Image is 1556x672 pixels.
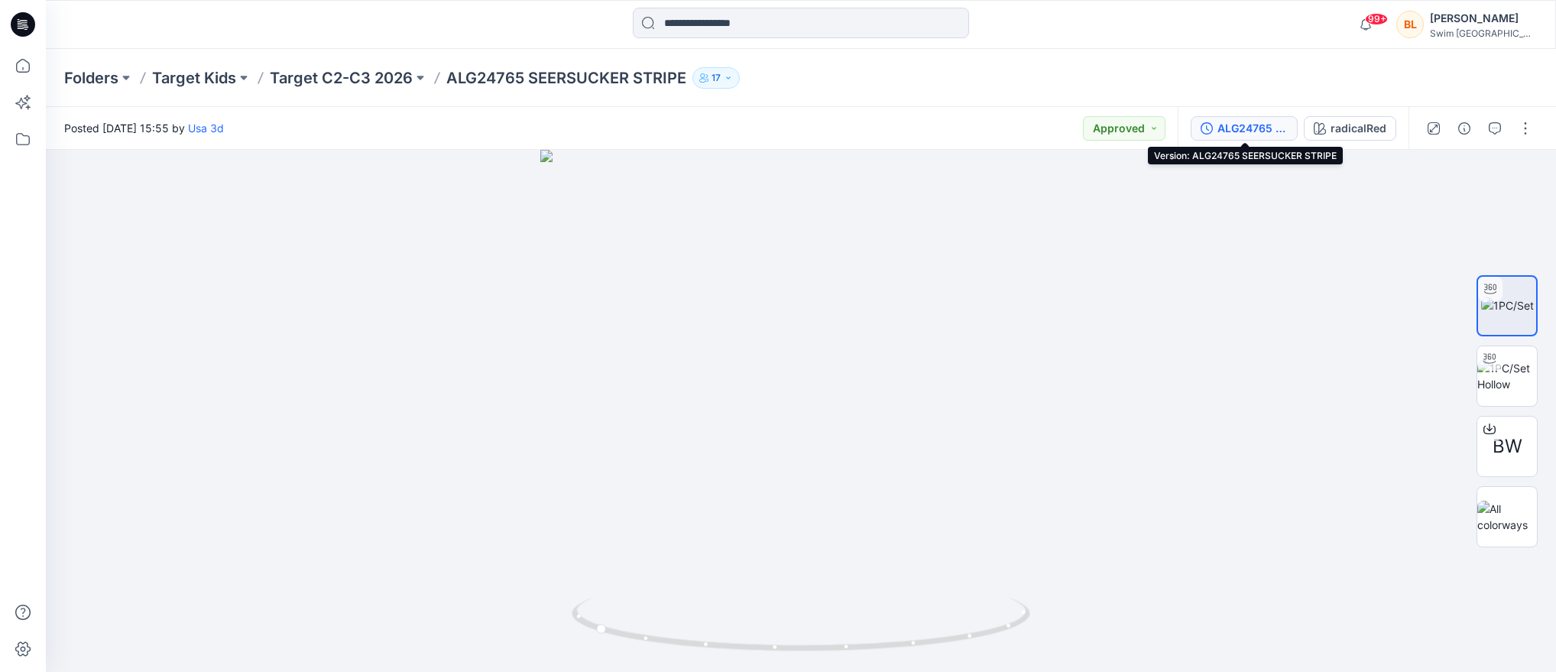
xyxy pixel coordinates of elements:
[152,67,236,89] a: Target Kids
[1217,120,1288,137] div: ALG24765 SEERSUCKER STRIPE
[64,67,118,89] a: Folders
[1481,297,1534,313] img: 1PC/Set
[270,67,413,89] a: Target C2-C3 2026
[1304,116,1396,141] button: radicalRed
[1430,28,1537,39] div: Swim [GEOGRAPHIC_DATA]
[1477,360,1537,392] img: 1PC/Set Hollow
[1365,13,1388,25] span: 99+
[712,70,721,86] p: 17
[1331,120,1386,137] div: radicalRed
[1396,11,1424,38] div: BL
[1452,116,1477,141] button: Details
[1430,9,1537,28] div: [PERSON_NAME]
[1477,501,1537,533] img: All colorways
[64,120,224,136] span: Posted [DATE] 15:55 by
[692,67,740,89] button: 17
[1493,433,1522,460] span: BW
[188,122,224,135] a: Usa 3d
[446,67,686,89] p: ALG24765 SEERSUCKER STRIPE
[1191,116,1298,141] button: ALG24765 SEERSUCKER STRIPE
